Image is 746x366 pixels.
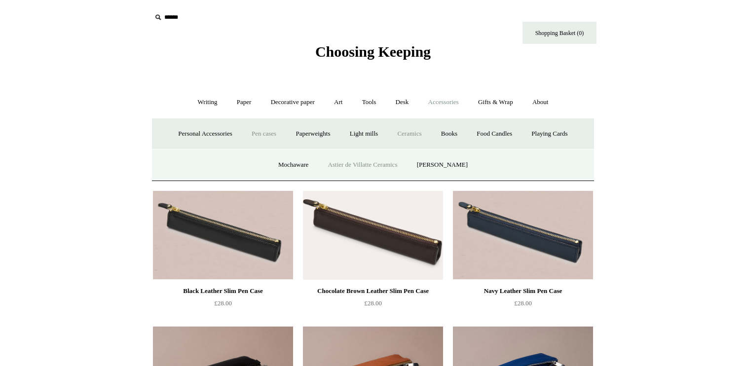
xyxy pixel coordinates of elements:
[523,89,558,115] a: About
[153,191,293,280] a: Black Leather Slim Pen Case Black Leather Slim Pen Case
[419,89,468,115] a: Accessories
[468,121,521,147] a: Food Candles
[315,51,431,58] a: Choosing Keeping
[243,121,285,147] a: Pen cases
[319,152,407,178] a: Astier de Villatte Ceramics
[455,285,591,297] div: Navy Leather Slim Pen Case
[408,152,477,178] a: [PERSON_NAME]
[453,191,593,280] img: Navy Leather Slim Pen Case
[214,299,232,307] span: £28.00
[303,191,443,280] img: Chocolate Brown Leather Slim Pen Case
[364,299,382,307] span: £28.00
[353,89,385,115] a: Tools
[315,43,431,60] span: Choosing Keeping
[469,89,522,115] a: Gifts & Wrap
[303,285,443,326] a: Chocolate Brown Leather Slim Pen Case £28.00
[522,121,576,147] a: Playing Cards
[153,191,293,280] img: Black Leather Slim Pen Case
[189,89,226,115] a: Writing
[453,191,593,280] a: Navy Leather Slim Pen Case Navy Leather Slim Pen Case
[228,89,261,115] a: Paper
[432,121,466,147] a: Books
[388,121,430,147] a: Ceramics
[155,285,291,297] div: Black Leather Slim Pen Case
[522,22,597,44] a: Shopping Basket (0)
[303,191,443,280] a: Chocolate Brown Leather Slim Pen Case Chocolate Brown Leather Slim Pen Case
[325,89,351,115] a: Art
[169,121,241,147] a: Personal Accessories
[269,152,317,178] a: Mochaware
[514,299,532,307] span: £28.00
[153,285,293,326] a: Black Leather Slim Pen Case £28.00
[453,285,593,326] a: Navy Leather Slim Pen Case £28.00
[305,285,441,297] div: Chocolate Brown Leather Slim Pen Case
[262,89,324,115] a: Decorative paper
[341,121,387,147] a: Light mills
[287,121,339,147] a: Paperweights
[387,89,418,115] a: Desk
